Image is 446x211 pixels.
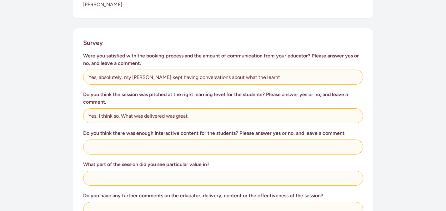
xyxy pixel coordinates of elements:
[83,38,103,47] h2: Survey
[83,52,363,67] h3: Were you satisfied with the booking process and the amount of communication from your educator? P...
[83,91,363,106] h3: Do you think the session was pitched at the right learning level for the students? Please answer ...
[83,130,363,137] h3: Do you think there was enough interactive content for the students? Please answer yes or no, and ...
[83,192,363,199] h3: Do you have any further comments on the educator, delivery, content or the effectiveness of the s...
[83,1,363,8] p: [PERSON_NAME]
[83,161,363,168] h3: What part of the session did you see particular value in?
